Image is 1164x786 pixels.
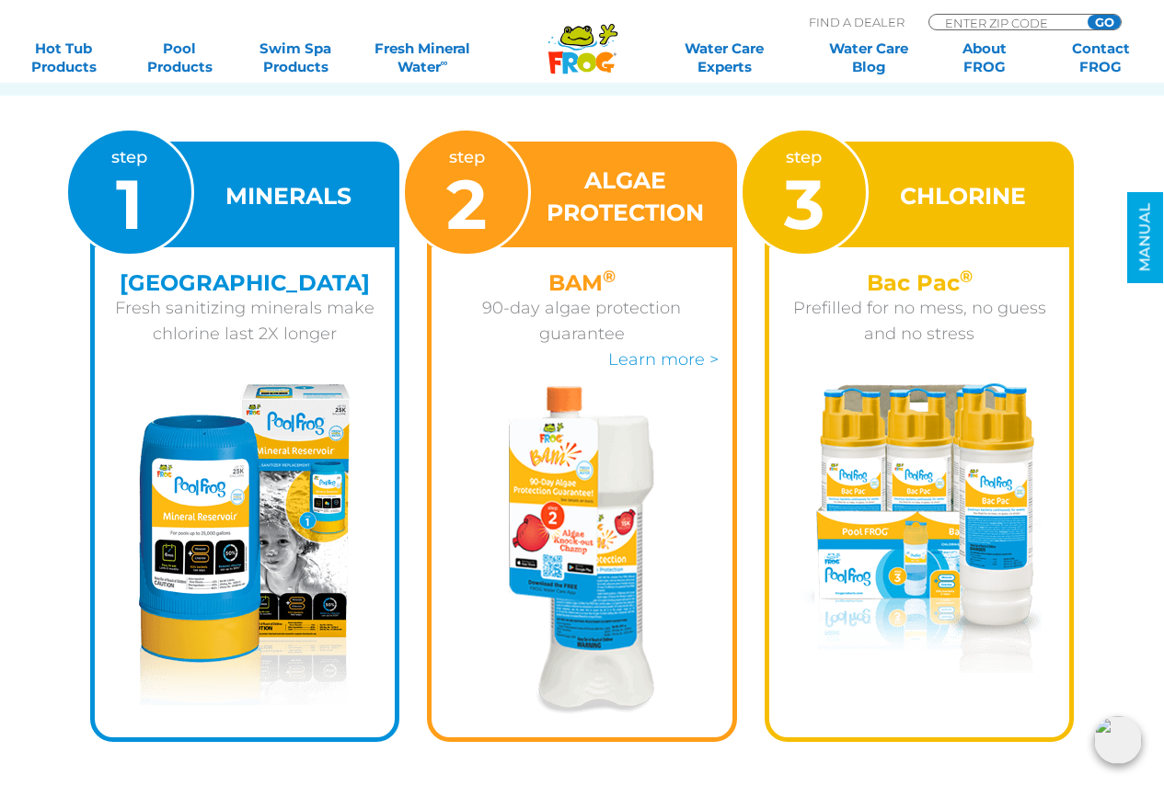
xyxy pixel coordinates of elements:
a: Learn more > [608,349,719,370]
p: step [111,144,147,239]
a: Fresh MineralWater∞ [366,40,479,76]
h4: BAM [445,270,719,295]
span: 3 [784,162,824,246]
a: PoolProducts [134,40,225,76]
img: Pool FROG Bac Pac® (6-Pack) [798,383,1042,674]
h4: Bac Pac [783,270,1056,295]
sup: ® [960,267,973,287]
a: Water CareExperts [651,40,798,76]
p: 90-day algae protection guarantee [445,295,719,347]
img: FROG BAM® Algae Protection [509,386,655,714]
input: Zip Code Form [943,15,1067,30]
p: Prefilled for no mess, no guess and no stress [783,295,1056,347]
img: openIcon [1094,716,1142,764]
span: 2 [446,162,487,246]
p: step [446,144,487,239]
h3: CHLORINE [900,180,1026,212]
sup: ∞ [441,56,448,69]
a: Water CareBlog [824,40,914,76]
sup: ® [603,267,616,287]
a: Hot TubProducts [18,40,109,76]
a: Swim SpaProducts [250,40,340,76]
p: step [784,144,824,239]
p: Fresh sanitizing minerals make chlorine last 2X longer [109,295,382,347]
a: ContactFROG [1055,40,1146,76]
h4: [GEOGRAPHIC_DATA] [109,270,382,295]
a: MANUAL [1127,192,1163,283]
span: 1 [116,162,143,246]
input: GO [1088,15,1121,29]
a: AboutFROG [939,40,1030,76]
h3: MINERALS [225,180,352,212]
p: Find A Dealer [809,14,905,30]
h3: ALGAE PROTECTION [542,165,709,229]
img: mineral-reservoir-step-1 [139,383,350,705]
